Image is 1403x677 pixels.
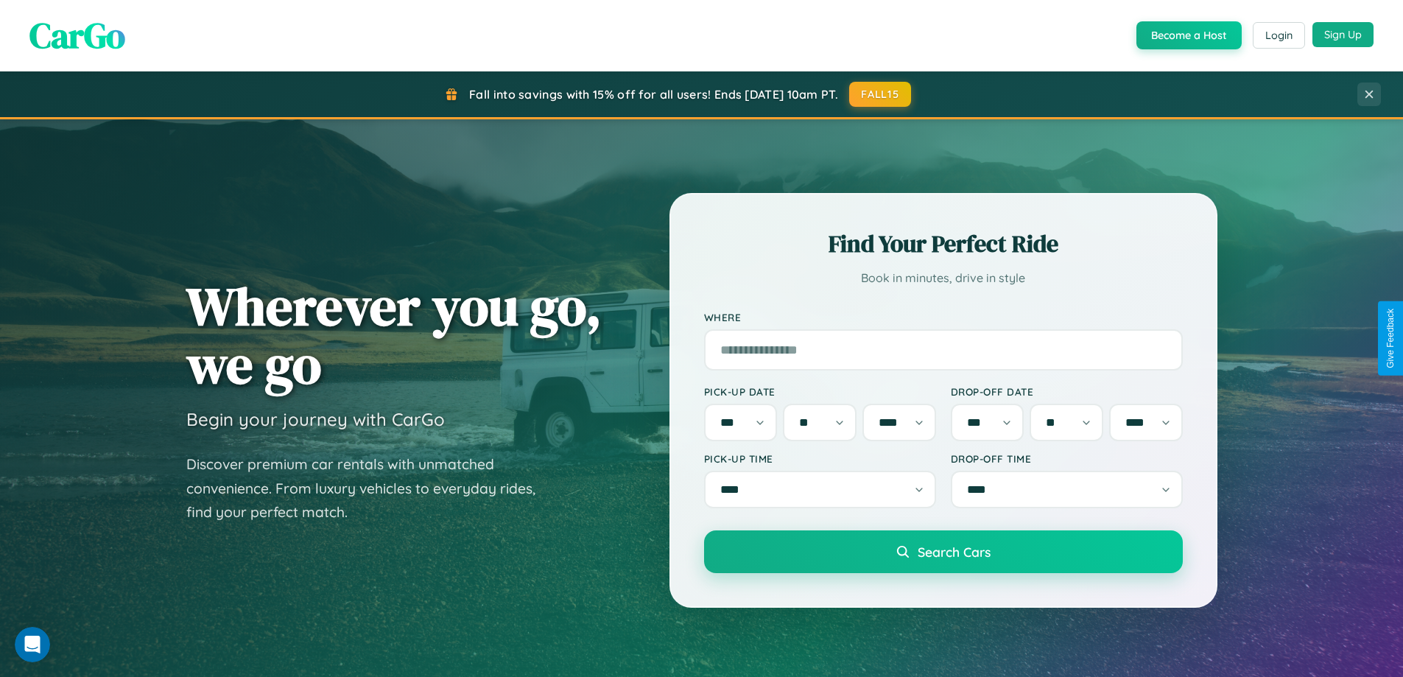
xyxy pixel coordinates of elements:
span: Search Cars [918,544,991,560]
label: Pick-up Date [704,385,936,398]
label: Where [704,311,1183,323]
span: Fall into savings with 15% off for all users! Ends [DATE] 10am PT. [469,87,838,102]
p: Discover premium car rentals with unmatched convenience. From luxury vehicles to everyday rides, ... [186,452,555,525]
label: Drop-off Time [951,452,1183,465]
h3: Begin your journey with CarGo [186,408,445,430]
p: Book in minutes, drive in style [704,267,1183,289]
button: Become a Host [1136,21,1242,49]
button: Sign Up [1312,22,1374,47]
button: Search Cars [704,530,1183,573]
iframe: Intercom live chat [15,627,50,662]
label: Drop-off Date [951,385,1183,398]
h2: Find Your Perfect Ride [704,228,1183,260]
button: FALL15 [849,82,911,107]
div: Give Feedback [1385,309,1396,368]
label: Pick-up Time [704,452,936,465]
h1: Wherever you go, we go [186,277,602,393]
span: CarGo [29,11,125,60]
button: Login [1253,22,1305,49]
